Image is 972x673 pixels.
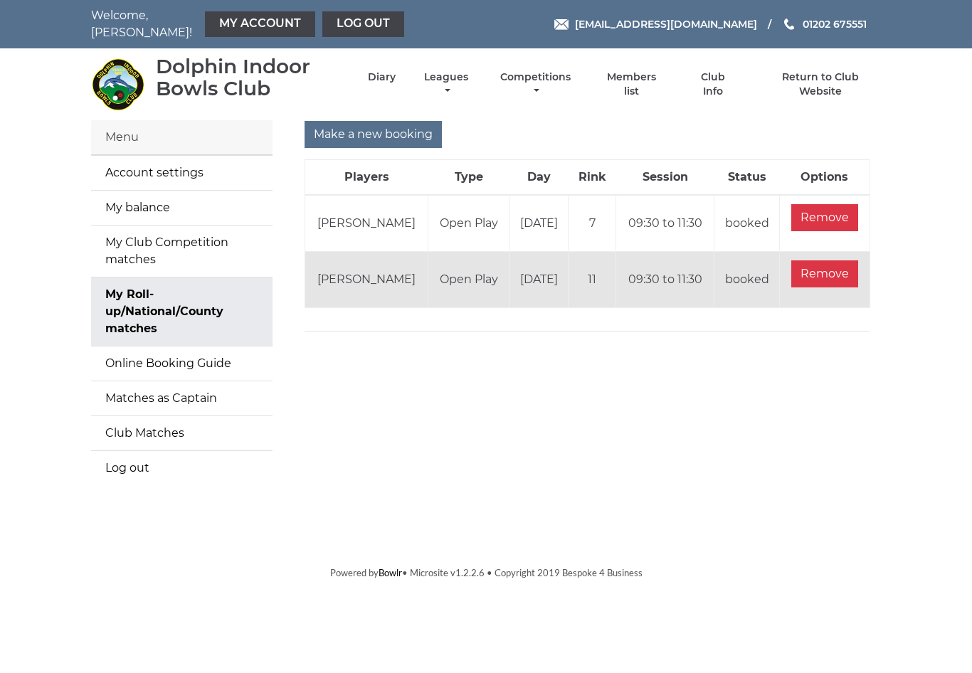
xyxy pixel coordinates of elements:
[421,70,472,98] a: Leagues
[322,11,404,37] a: Log out
[616,160,714,196] th: Session
[156,55,343,100] div: Dolphin Indoor Bowls Club
[91,451,273,485] a: Log out
[599,70,665,98] a: Members list
[497,70,574,98] a: Competitions
[616,252,714,308] td: 09:30 to 11:30
[305,252,428,308] td: [PERSON_NAME]
[91,120,273,155] div: Menu
[569,195,616,252] td: 7
[791,204,858,231] input: Remove
[91,191,273,225] a: My balance
[761,70,881,98] a: Return to Club Website
[791,260,858,287] input: Remove
[803,18,867,31] span: 01202 675551
[509,160,569,196] th: Day
[569,160,616,196] th: Rink
[616,195,714,252] td: 09:30 to 11:30
[714,160,780,196] th: Status
[784,18,794,30] img: Phone us
[428,252,509,308] td: Open Play
[91,156,273,190] a: Account settings
[330,567,643,578] span: Powered by • Microsite v1.2.2.6 • Copyright 2019 Bespoke 4 Business
[575,18,757,31] span: [EMAIL_ADDRESS][DOMAIN_NAME]
[714,195,780,252] td: booked
[91,381,273,415] a: Matches as Captain
[780,160,870,196] th: Options
[91,277,273,346] a: My Roll-up/National/County matches
[91,346,273,381] a: Online Booking Guide
[690,70,736,98] a: Club Info
[91,416,273,450] a: Club Matches
[305,160,428,196] th: Players
[379,567,402,578] a: Bowlr
[782,16,867,32] a: Phone us 01202 675551
[368,70,396,84] a: Diary
[205,11,315,37] a: My Account
[509,195,569,252] td: [DATE]
[509,252,569,308] td: [DATE]
[554,16,757,32] a: Email [EMAIL_ADDRESS][DOMAIN_NAME]
[305,195,428,252] td: [PERSON_NAME]
[305,121,442,148] input: Make a new booking
[714,252,780,308] td: booked
[91,58,144,111] img: Dolphin Indoor Bowls Club
[428,160,509,196] th: Type
[554,19,569,30] img: Email
[91,226,273,277] a: My Club Competition matches
[428,195,509,252] td: Open Play
[569,252,616,308] td: 11
[91,7,408,41] nav: Welcome, [PERSON_NAME]!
